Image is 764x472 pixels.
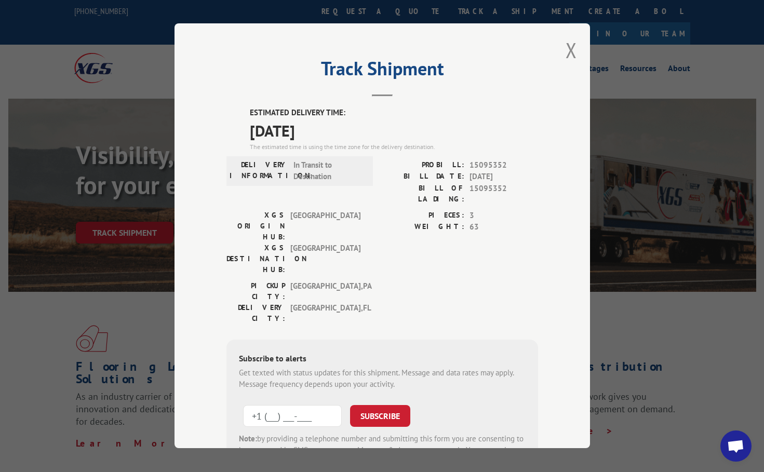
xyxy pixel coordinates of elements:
[226,302,285,324] label: DELIVERY CITY:
[250,142,538,152] div: The estimated time is using the time zone for the delivery destination.
[382,222,464,234] label: WEIGHT:
[470,222,538,234] span: 63
[226,61,538,81] h2: Track Shipment
[239,433,526,468] div: by providing a telephone number and submitting this form you are consenting to be contacted by SM...
[250,119,538,142] span: [DATE]
[470,183,538,205] span: 15095352
[250,107,538,119] label: ESTIMATED DELIVERY TIME:
[239,434,257,443] strong: Note:
[350,405,410,427] button: SUBSCRIBE
[470,210,538,222] span: 3
[290,242,360,275] span: [GEOGRAPHIC_DATA]
[243,405,342,427] input: Phone Number
[293,159,364,183] span: In Transit to Destination
[230,159,288,183] label: DELIVERY INFORMATION:
[226,242,285,275] label: XGS DESTINATION HUB:
[470,171,538,183] span: [DATE]
[239,352,526,367] div: Subscribe to alerts
[290,302,360,324] span: [GEOGRAPHIC_DATA] , FL
[226,280,285,302] label: PICKUP CITY:
[720,430,752,462] div: Open chat
[290,280,360,302] span: [GEOGRAPHIC_DATA] , PA
[470,159,538,171] span: 15095352
[382,171,464,183] label: BILL DATE:
[226,210,285,242] label: XGS ORIGIN HUB:
[382,183,464,205] label: BILL OF LADING:
[382,159,464,171] label: PROBILL:
[566,36,577,64] button: Close modal
[239,367,526,390] div: Get texted with status updates for this shipment. Message and data rates may apply. Message frequ...
[382,210,464,222] label: PIECES:
[290,210,360,242] span: [GEOGRAPHIC_DATA]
